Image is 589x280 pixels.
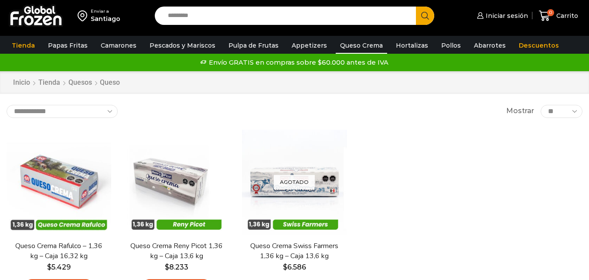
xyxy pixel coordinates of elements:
a: Queso Crema Rafulco – 1,36 kg – Caja 16,32 kg [12,241,106,261]
img: address-field-icon.svg [78,8,91,23]
span: 0 [547,9,554,16]
span: $ [283,263,287,271]
a: 0 Carrito [537,6,580,26]
a: Queso Crema Swiss Farmers 1,36 kg – Caja 13,6 kg [247,241,341,261]
p: Agotado [274,175,315,189]
bdi: 5.429 [47,263,71,271]
span: $ [165,263,169,271]
select: Pedido de la tienda [7,105,118,118]
a: Appetizers [287,37,331,54]
a: Descuentos [514,37,563,54]
a: Papas Fritas [44,37,92,54]
a: Pescados y Mariscos [145,37,220,54]
div: Santiago [91,14,120,23]
a: Pollos [437,37,465,54]
h1: Queso [100,78,120,86]
bdi: 6.586 [283,263,306,271]
a: Camarones [96,37,141,54]
span: Mostrar [506,106,534,116]
a: Pulpa de Frutas [224,37,283,54]
a: Iniciar sesión [475,7,528,24]
a: Hortalizas [392,37,432,54]
a: Inicio [13,78,31,88]
a: Queso Crema Reny Picot 1,36 kg – Caja 13,6 kg [129,241,224,261]
div: Enviar a [91,8,120,14]
a: Quesos [68,78,92,88]
a: Abarrotes [470,37,510,54]
bdi: 8.233 [165,263,188,271]
span: $ [47,263,51,271]
span: Iniciar sesión [483,11,528,20]
a: Queso Crema [336,37,387,54]
button: Search button [416,7,434,25]
a: Tienda [7,37,39,54]
a: Tienda [38,78,61,88]
nav: Breadcrumb [13,78,120,88]
span: Carrito [554,11,578,20]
